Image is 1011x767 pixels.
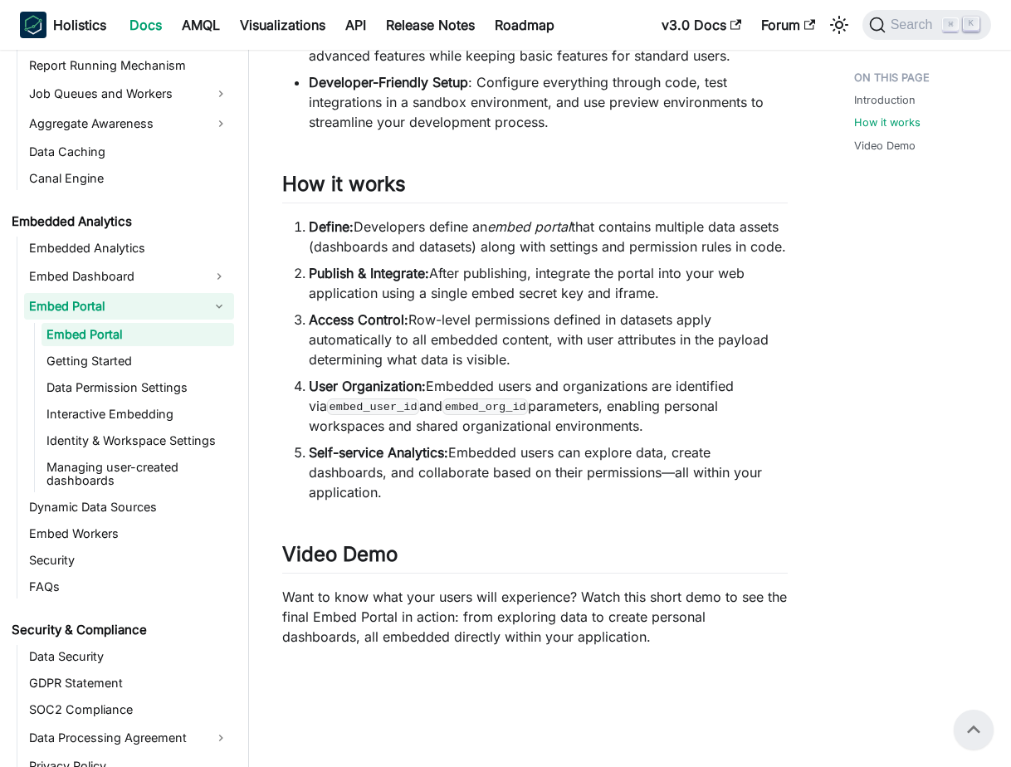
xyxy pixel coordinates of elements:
li: : Configure everything through code, test integrations in a sandbox environment, and use preview ... [309,72,788,132]
a: AMQL [172,12,230,38]
a: Visualizations [230,12,335,38]
a: v3.0 Docs [652,12,751,38]
strong: Access Control: [309,311,408,328]
code: embed_user_id [327,398,419,415]
li: After publishing, integrate the portal into your web application using a single embed secret key ... [309,263,788,303]
a: Embed Dashboard [24,263,204,290]
a: SOC2 Compliance [24,698,234,721]
a: Data Permission Settings [42,376,234,399]
strong: Self-service Analytics: [309,444,448,461]
em: embed portal [487,218,571,235]
a: Data Caching [24,140,234,164]
a: Embedded Analytics [7,210,234,233]
a: Introduction [854,92,916,108]
a: Data Security [24,645,234,668]
b: Holistics [53,15,106,35]
kbd: ⌘ [942,17,959,32]
a: Interactive Embedding [42,403,234,426]
button: Search (Command+K) [862,10,991,40]
button: Collapse sidebar category 'Embed Portal' [204,293,234,320]
a: Aggregate Awareness [24,110,234,137]
a: Embed Portal [24,293,204,320]
a: Canal Engine [24,167,234,190]
a: How it works [854,115,921,130]
h2: Video Demo [282,542,788,574]
a: Embed Portal [42,323,234,346]
a: GDPR Statement [24,672,234,695]
strong: Define: [309,218,354,235]
kbd: K [963,17,979,32]
li: Developers define an that contains multiple data assets (dashboards and datasets) along with sett... [309,217,788,256]
code: embed_org_id [442,398,528,415]
a: Job Queues and Workers [24,81,234,107]
a: Release Notes [376,12,485,38]
a: Security [24,549,234,572]
a: Roadmap [485,12,564,38]
a: Data Processing Agreement [24,725,234,751]
img: Holistics [20,12,46,38]
span: Search [886,17,943,32]
a: Embed Workers [24,522,234,545]
a: Report Running Mechanism [24,54,234,77]
a: Managing user-created dashboards [42,456,234,492]
strong: User Organization: [309,378,426,394]
button: Expand sidebar category 'Embed Dashboard' [204,263,234,290]
a: Security & Compliance [7,618,234,642]
a: API [335,12,376,38]
li: Embedded users and organizations are identified via and parameters, enabling personal workspaces ... [309,376,788,436]
h2: How it works [282,172,788,203]
a: Forum [751,12,825,38]
a: Getting Started [42,349,234,373]
a: HolisticsHolistics [20,12,106,38]
li: Embedded users can explore data, create dashboards, and collaborate based on their permissions—al... [309,442,788,502]
button: Scroll back to top [954,710,994,750]
a: Video Demo [854,138,916,154]
li: Row-level permissions defined in datasets apply automatically to all embedded content, with user ... [309,310,788,369]
p: Want to know what your users will experience? Watch this short demo to see the final Embed Portal... [282,587,788,647]
a: Dynamic Data Sources [24,496,234,519]
a: Docs [120,12,172,38]
a: Identity & Workspace Settings [42,429,234,452]
strong: Publish & Integrate: [309,265,429,281]
a: FAQs [24,575,234,598]
button: Switch between dark and light mode (currently light mode) [826,12,852,38]
a: Embedded Analytics [24,237,234,260]
strong: Developer-Friendly Setup [309,74,468,90]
